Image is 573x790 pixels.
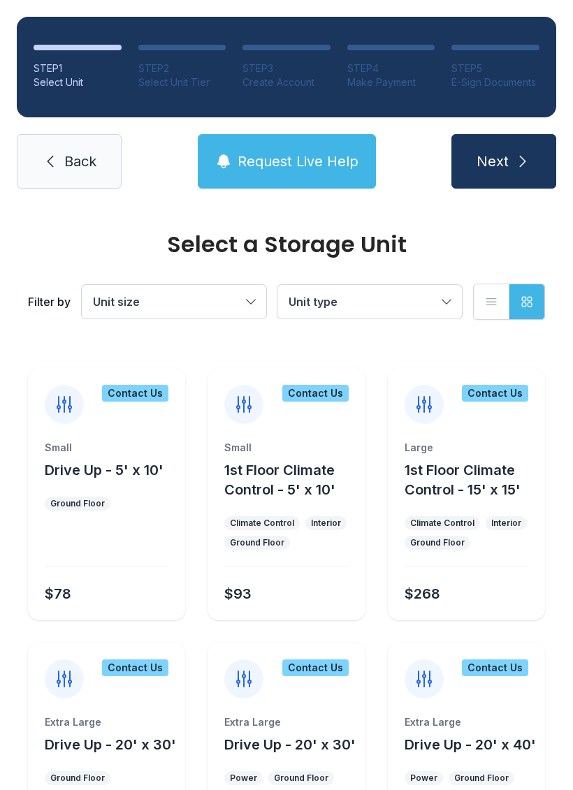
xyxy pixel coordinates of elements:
[28,293,71,310] div: Filter by
[224,715,348,729] div: Extra Large
[45,441,168,455] div: Small
[289,295,338,309] span: Unit type
[224,460,359,499] button: 1st Floor Climate Control - 5' x 10'
[45,462,164,478] span: Drive Up - 5' x 10'
[224,735,356,754] button: Drive Up - 20' x 30'
[224,441,348,455] div: Small
[50,773,105,784] div: Ground Floor
[491,518,521,529] div: Interior
[224,584,252,604] div: $93
[454,773,509,784] div: Ground Floor
[238,152,358,171] span: Request Live Help
[242,75,331,89] div: Create Account
[102,659,168,676] div: Contact Us
[477,152,509,171] span: Next
[28,233,545,256] div: Select a Storage Unit
[405,441,528,455] div: Large
[410,537,465,548] div: Ground Floor
[242,61,331,75] div: STEP 3
[410,518,474,529] div: Climate Control
[230,518,294,529] div: Climate Control
[451,61,539,75] div: STEP 5
[230,773,257,784] div: Power
[405,462,521,498] span: 1st Floor Climate Control - 15' x 15'
[405,735,536,754] button: Drive Up - 20' x 40'
[462,659,528,676] div: Contact Us
[45,715,168,729] div: Extra Large
[138,75,226,89] div: Select Unit Tier
[282,659,349,676] div: Contact Us
[451,75,539,89] div: E-Sign Documents
[347,61,435,75] div: STEP 4
[50,498,105,509] div: Ground Floor
[45,735,176,754] button: Drive Up - 20' x 30'
[45,736,176,753] span: Drive Up - 20' x 30'
[224,462,335,498] span: 1st Floor Climate Control - 5' x 10'
[405,584,440,604] div: $268
[82,285,266,319] button: Unit size
[34,61,122,75] div: STEP 1
[64,152,96,171] span: Back
[405,460,539,499] button: 1st Floor Climate Control - 15' x 15'
[405,736,536,753] span: Drive Up - 20' x 40'
[282,385,349,402] div: Contact Us
[347,75,435,89] div: Make Payment
[224,736,356,753] span: Drive Up - 20' x 30'
[462,385,528,402] div: Contact Us
[45,584,71,604] div: $78
[34,75,122,89] div: Select Unit
[138,61,226,75] div: STEP 2
[277,285,462,319] button: Unit type
[93,295,140,309] span: Unit size
[410,773,437,784] div: Power
[405,715,528,729] div: Extra Large
[311,518,341,529] div: Interior
[274,773,328,784] div: Ground Floor
[230,537,284,548] div: Ground Floor
[102,385,168,402] div: Contact Us
[45,460,164,480] button: Drive Up - 5' x 10'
